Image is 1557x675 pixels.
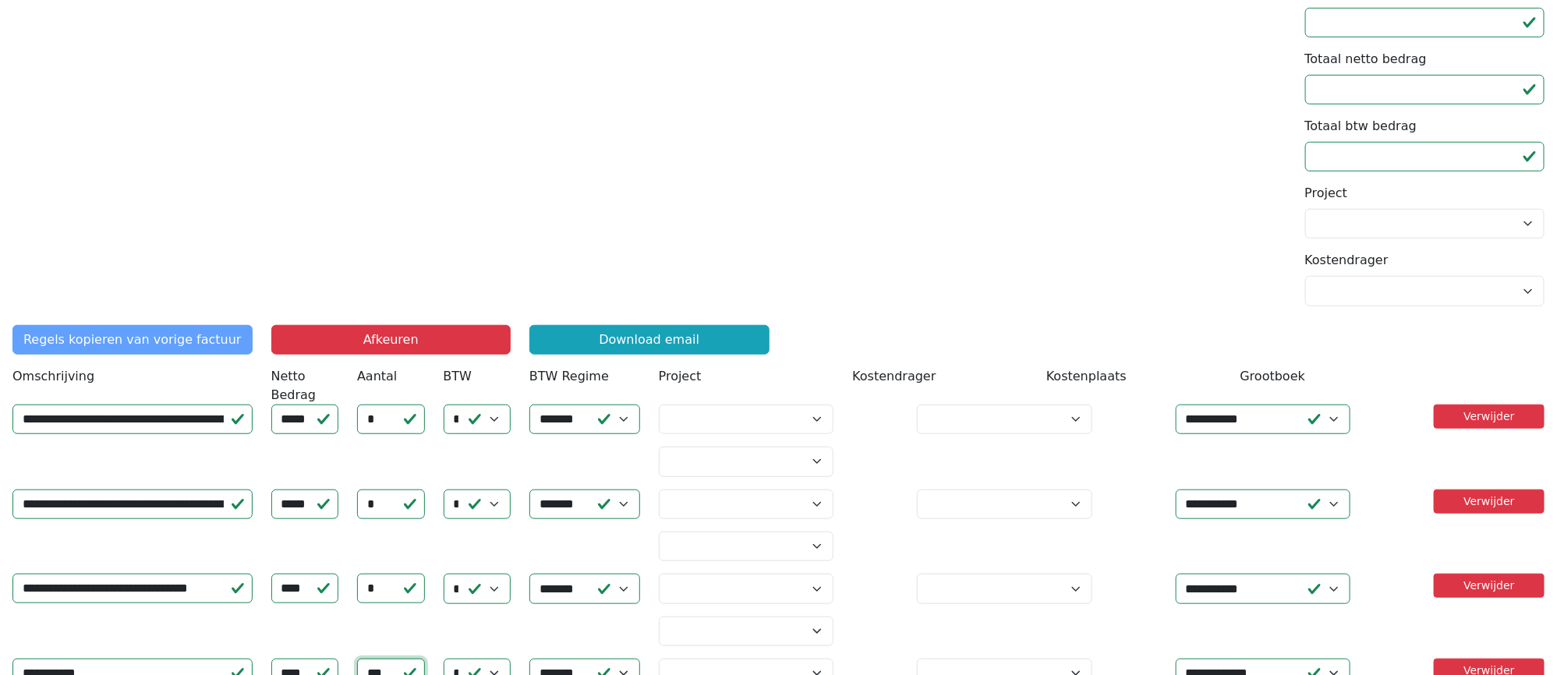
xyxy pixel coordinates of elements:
label: BTW Regime [529,367,609,386]
label: Project [659,367,702,386]
label: Omschrijving [12,367,94,386]
label: Kostenplaats [1046,367,1127,386]
a: Verwijder [1434,574,1545,598]
label: BTW [444,367,472,386]
label: Kostendrager [852,367,936,386]
label: Kostendrager [1305,251,1389,270]
a: Download email [529,325,770,355]
label: Netto Bedrag [271,367,339,405]
a: Verwijder [1434,489,1545,514]
label: Totaal btw bedrag [1305,117,1417,136]
label: Aantal [357,367,397,386]
button: Afkeuren [271,325,511,355]
label: Totaal netto bedrag [1305,50,1427,69]
label: Grootboek [1240,367,1306,386]
label: Project [1305,184,1348,203]
a: Verwijder [1434,405,1545,429]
